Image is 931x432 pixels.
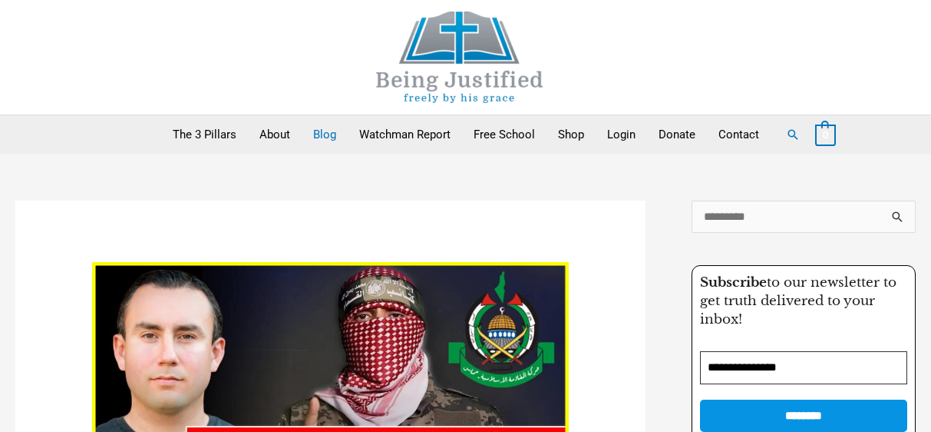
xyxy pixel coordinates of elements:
[700,274,767,291] strong: Subscribe
[462,115,546,154] a: Free School
[815,128,836,141] a: View Shopping Cart, empty
[302,115,348,154] a: Blog
[248,115,302,154] a: About
[161,115,248,154] a: The 3 Pillars
[823,129,828,141] span: 0
[348,115,462,154] a: Watchman Report
[786,128,800,141] a: Search button
[647,115,707,154] a: Donate
[546,115,596,154] a: Shop
[700,274,896,327] span: to our newsletter to get truth delivered to your inbox!
[596,115,647,154] a: Login
[345,12,575,103] img: Being Justified
[700,351,907,384] input: Email Address *
[707,115,771,154] a: Contact
[161,115,771,154] nav: Primary Site Navigation
[92,388,569,402] a: Read: Hamas and Houthis suffer BIG BLOWS by Israel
